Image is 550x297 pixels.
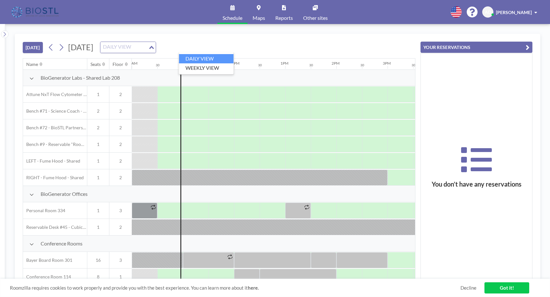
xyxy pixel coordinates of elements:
[10,285,460,291] span: Roomzilla requires cookies to work properly and provide you with the best experience. You can lea...
[127,61,137,66] div: 10AM
[280,61,288,66] div: 1PM
[109,175,132,181] span: 2
[68,42,93,52] span: [DATE]
[23,92,87,97] span: Attune NxT Flow Cytometer - Bench #25
[23,125,87,131] span: Bench #72 - BioSTL Partnerships & Apprenticeships Bench
[23,42,43,53] button: [DATE]
[23,257,72,263] span: Bayer Board Room 301
[41,191,88,197] span: BioGenerator Offices
[90,61,101,67] div: Seats
[113,61,123,67] div: Floor
[109,141,132,147] span: 2
[179,54,234,63] li: DAILY VIEW
[87,175,109,181] span: 1
[332,61,340,66] div: 2PM
[101,43,148,52] input: Search for option
[100,42,156,53] div: Search for option
[87,158,109,164] span: 1
[178,61,189,66] div: 11AM
[87,92,109,97] span: 1
[23,224,87,230] span: Reservable Desk #45 - Cubicle Area (Office 206)
[485,9,491,15] span: AD
[23,274,71,280] span: Conference Room 114
[460,285,476,291] a: Decline
[109,158,132,164] span: 2
[109,257,132,263] span: 3
[275,15,293,20] span: Reports
[109,208,132,213] span: 3
[412,63,415,67] div: 30
[87,125,109,131] span: 2
[87,224,109,230] span: 1
[109,224,132,230] span: 2
[229,61,240,66] div: 12PM
[109,108,132,114] span: 2
[26,61,38,67] div: Name
[309,63,313,67] div: 30
[23,108,87,114] span: Bench #71 - Science Coach - BioSTL Bench
[23,141,87,147] span: Bench #9 - Reservable "RoomZilla" Bench
[41,75,120,81] span: BioGenerator Labs - Shared Lab 208
[87,274,109,280] span: 8
[109,125,132,131] span: 2
[484,282,529,293] a: Got it!
[383,61,391,66] div: 3PM
[87,141,109,147] span: 1
[179,63,234,73] li: WEEKLY VIEW
[223,15,242,20] span: Schedule
[303,15,328,20] span: Other sites
[496,10,532,15] span: [PERSON_NAME]
[10,6,61,19] img: organization-logo
[87,257,109,263] span: 16
[23,158,80,164] span: LEFT - Fume Hood - Shared
[420,42,532,53] button: YOUR RESERVATIONS
[253,15,265,20] span: Maps
[87,108,109,114] span: 2
[109,92,132,97] span: 2
[109,274,132,280] span: 1
[360,63,364,67] div: 30
[23,208,65,213] span: Personal Room 334
[258,63,262,67] div: 30
[421,180,532,188] h3: You don’t have any reservations
[41,240,82,247] span: Conference Rooms
[23,175,84,181] span: RIGHT - Fume Hood - Shared
[156,63,160,67] div: 30
[87,208,109,213] span: 1
[248,285,259,291] a: here.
